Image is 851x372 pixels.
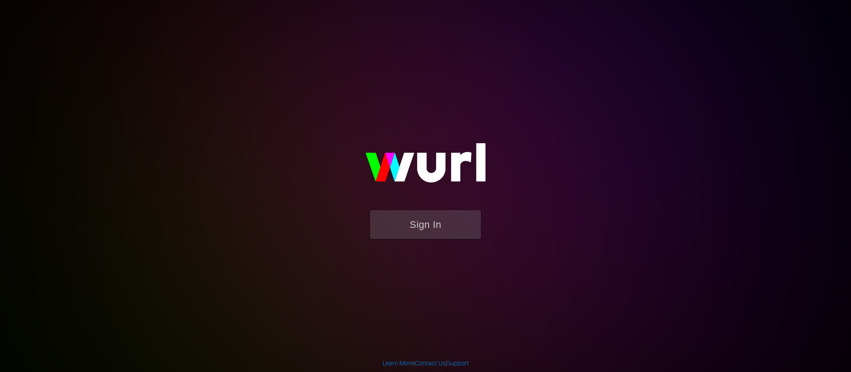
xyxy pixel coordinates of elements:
button: Sign In [370,210,481,239]
a: Learn More [383,360,414,367]
div: | | [383,359,469,368]
a: Support [447,360,469,367]
img: wurl-logo-on-black-223613ac3d8ba8fe6dc639794a292ebdb59501304c7dfd60c99c58986ef67473.svg [337,124,514,210]
a: Contact Us [415,360,445,367]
